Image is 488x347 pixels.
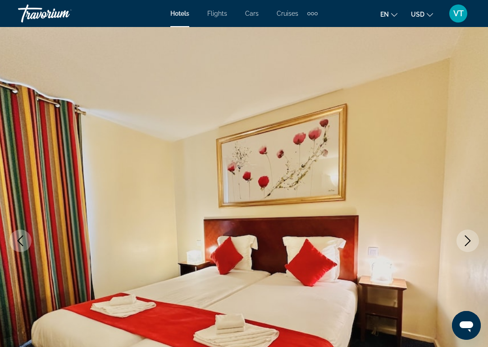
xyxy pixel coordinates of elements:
button: Change language [380,8,397,21]
a: Flights [207,10,227,17]
a: Travorium [18,2,108,25]
iframe: Кнопка запуска окна обмена сообщениями [452,311,481,340]
button: Next image [456,230,479,252]
button: Extra navigation items [307,6,318,21]
button: Change currency [411,8,433,21]
button: User Menu [447,4,470,23]
button: Previous image [9,230,32,252]
a: Cars [245,10,259,17]
a: Hotels [170,10,189,17]
span: USD [411,11,424,18]
span: VT [453,9,464,18]
a: Cruises [277,10,298,17]
span: en [380,11,389,18]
